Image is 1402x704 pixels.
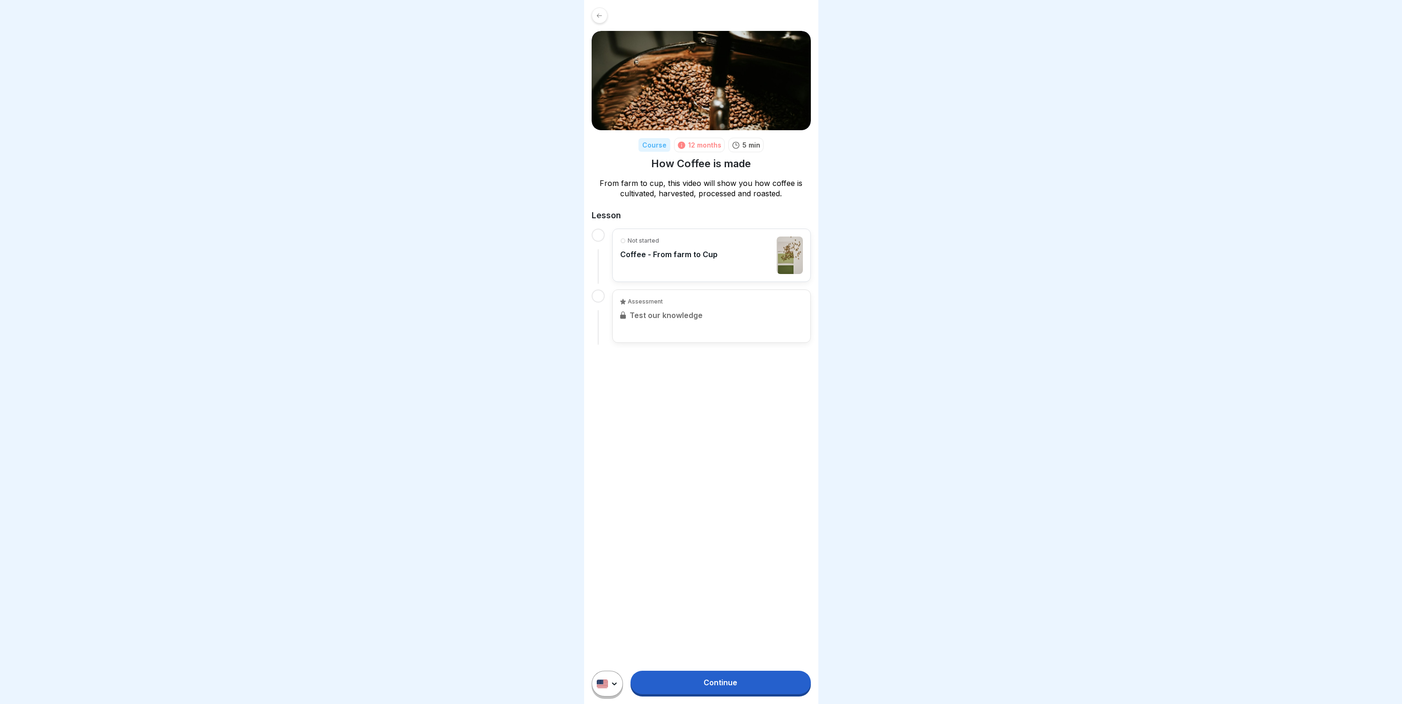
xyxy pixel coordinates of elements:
[592,31,811,130] img: qrsn5oqfx1mz17aa8megk5xl.png
[592,178,811,199] p: From farm to cup, this video will show you how coffee is cultivated, harvested, processed and roa...
[628,237,659,245] p: Not started
[777,237,803,274] img: o9jquesy8lmo9kak23ungnbd.png
[620,237,803,274] a: Not startedCoffee - From farm to Cup
[620,250,718,259] p: Coffee - From farm to Cup
[742,140,760,150] p: 5 min
[638,138,670,152] div: Course
[631,671,810,694] a: Continue
[688,140,721,150] div: 12 months
[597,680,608,688] img: us.svg
[651,157,751,170] h1: How Coffee is made
[592,210,811,221] h2: Lesson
